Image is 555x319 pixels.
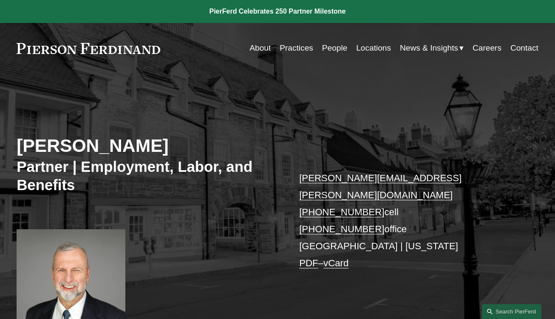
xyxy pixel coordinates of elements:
a: Careers [473,40,501,56]
h2: [PERSON_NAME] [17,135,277,157]
a: folder dropdown [400,40,464,56]
a: [PERSON_NAME][EMAIL_ADDRESS][PERSON_NAME][DOMAIN_NAME] [299,173,462,200]
span: News & Insights [400,41,458,55]
a: Practices [280,40,313,56]
h3: Partner | Employment, Labor, and Benefits [17,157,277,194]
a: People [322,40,348,56]
a: Locations [356,40,391,56]
a: [PHONE_NUMBER] [299,224,384,234]
a: [PHONE_NUMBER] [299,207,384,217]
a: Contact [510,40,538,56]
a: vCard [323,258,348,268]
a: Search this site [482,304,541,319]
a: PDF [299,258,318,268]
a: About [249,40,271,56]
p: cell office [GEOGRAPHIC_DATA] | [US_STATE] – [299,170,517,272]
